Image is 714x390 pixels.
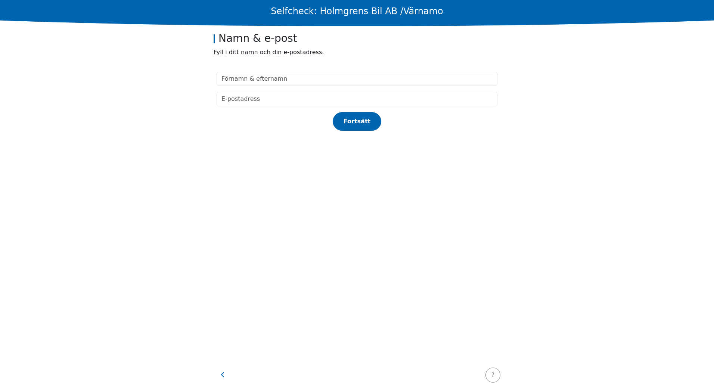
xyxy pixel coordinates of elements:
div: ? [490,371,496,380]
div: Fortsätt [341,117,373,126]
button: Fortsätt [333,112,381,131]
input: Förnamn & efternamn [217,72,497,86]
h1: Selfcheck: Holmgrens Bil AB /Värnamo [271,6,443,17]
button: ? [485,368,500,383]
h2: Namn & e-post [214,32,500,45]
p: Fyll i ditt namn och din e-postadress. [214,48,500,57]
input: E-postadress [217,92,497,106]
